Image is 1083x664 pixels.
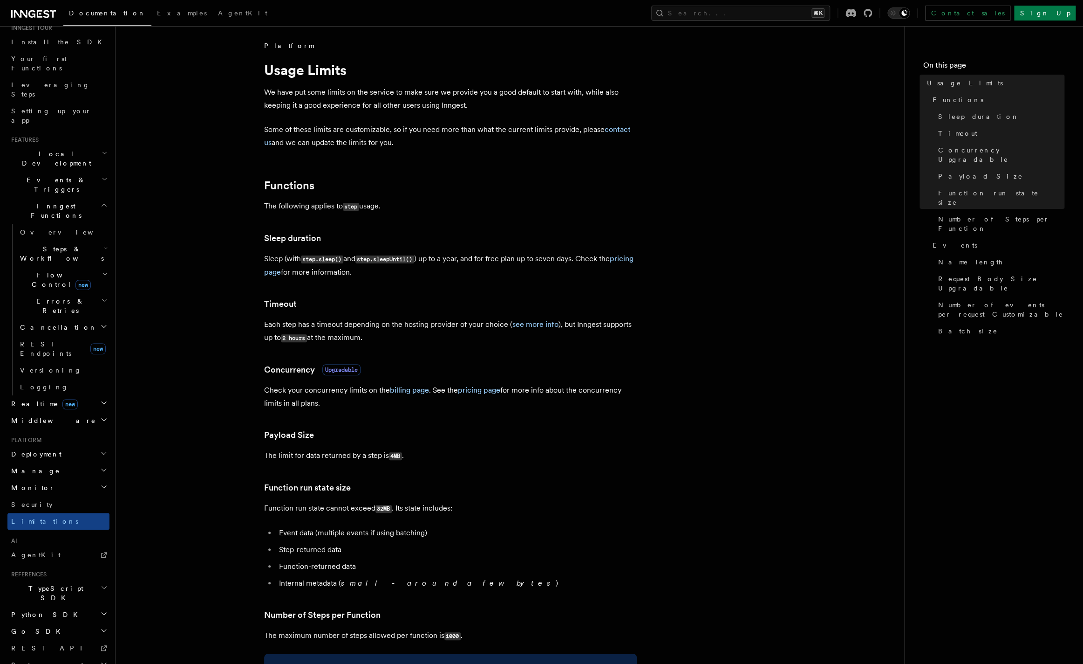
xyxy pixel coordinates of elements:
[938,257,1003,267] span: Name length
[938,214,1064,233] span: Number of Steps per Function
[7,145,109,172] button: Local Development
[651,6,830,21] button: Search...⌘K
[938,112,1019,121] span: Sleep duration
[7,610,83,619] span: Python SDK
[7,623,109,640] button: Go SDK
[264,86,637,112] p: We have put some limits on the service to make sure we provide you a good default to start with, ...
[933,95,983,104] span: Functions
[16,241,109,267] button: Steps & Workflows
[276,526,637,539] li: Event data (multiple events if using batching)
[938,300,1064,319] span: Number of events per request Customizable
[389,452,402,460] code: 4MB
[7,224,109,395] div: Inngest Functions
[512,320,559,329] a: see more info
[7,479,109,496] button: Monitor
[7,436,42,444] span: Platform
[7,606,109,623] button: Python SDK
[7,149,102,168] span: Local Development
[11,644,90,652] span: REST API
[341,579,556,588] em: small - around a few bytes
[933,241,977,250] span: Events
[11,55,67,72] span: Your first Functions
[7,483,55,492] span: Monitor
[7,640,109,657] a: REST API
[11,551,61,559] span: AgentKit
[1014,6,1076,21] a: Sign Up
[281,334,307,342] code: 2 hours
[264,363,361,376] a: ConcurrencyUpgradable
[301,256,343,263] code: step.sleep()
[7,627,66,636] span: Go SDK
[264,200,637,213] p: The following applies to usage.
[151,3,212,25] a: Examples
[7,496,109,513] a: Security
[938,129,977,138] span: Timeout
[7,466,60,476] span: Manage
[20,340,71,357] span: REST Endpoints
[7,571,47,578] span: References
[62,399,78,409] span: new
[7,513,109,530] a: Limitations
[934,297,1064,323] a: Number of events per request Customizable
[7,50,109,76] a: Your first Functions
[63,3,151,26] a: Documentation
[938,172,1023,181] span: Payload Size
[934,125,1064,142] a: Timeout
[264,252,637,279] p: Sleep (with and ) up to a year, and for free plan up to seven days. Check the for more information.
[16,244,104,263] span: Steps & Workflows
[7,175,102,194] span: Events & Triggers
[934,108,1064,125] a: Sleep duration
[929,237,1064,254] a: Events
[7,584,101,602] span: TypeScript SDK
[16,297,101,315] span: Errors & Retries
[276,577,637,590] li: Internal metadata ( )
[390,386,429,394] a: billing page
[16,323,97,332] span: Cancellation
[264,41,313,50] span: Platform
[7,201,101,220] span: Inngest Functions
[276,543,637,556] li: Step-returned data
[264,232,321,245] a: Sleep duration
[11,81,90,98] span: Leveraging Steps
[75,280,91,290] span: new
[264,318,637,345] p: Each step has a timeout depending on the hosting provider of your choice ( ), but Inngest support...
[90,343,106,354] span: new
[7,76,109,103] a: Leveraging Steps
[7,34,109,50] a: Install the SDK
[264,123,637,149] p: Some of these limits are customizable, so if you need more than what the current limits provide, ...
[7,537,17,545] span: AI
[7,24,52,32] span: Inngest tour
[264,384,637,410] p: Check your concurrency limits on the . See the for more info about the concurrency limits in all ...
[938,274,1064,293] span: Request Body Size Upgradable
[938,188,1064,207] span: Function run state size
[16,293,109,319] button: Errors & Retries
[264,502,637,515] p: Function run state cannot exceed . Its state includes:
[934,211,1064,237] a: Number of Steps per Function
[929,91,1064,108] a: Functions
[11,38,108,46] span: Install the SDK
[264,609,381,622] a: Number of Steps per Function
[264,429,314,442] a: Payload Size
[7,446,109,463] button: Deployment
[7,399,78,408] span: Realtime
[925,6,1010,21] a: Contact sales
[264,179,314,192] a: Functions
[20,383,68,391] span: Logging
[934,270,1064,297] a: Request Body Size Upgradable
[212,3,273,25] a: AgentKit
[923,75,1064,91] a: Usage Limits
[16,267,109,293] button: Flow Controlnew
[7,546,109,563] a: AgentKit
[444,632,461,640] code: 1000
[264,297,297,311] a: Timeout
[11,501,53,508] span: Security
[20,367,82,374] span: Versioning
[218,9,267,17] span: AgentKit
[11,107,91,124] span: Setting up your app
[276,560,637,573] li: Function-returned data
[16,379,109,395] a: Logging
[343,203,359,211] code: step
[7,136,39,144] span: Features
[7,416,96,425] span: Middleware
[157,9,207,17] span: Examples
